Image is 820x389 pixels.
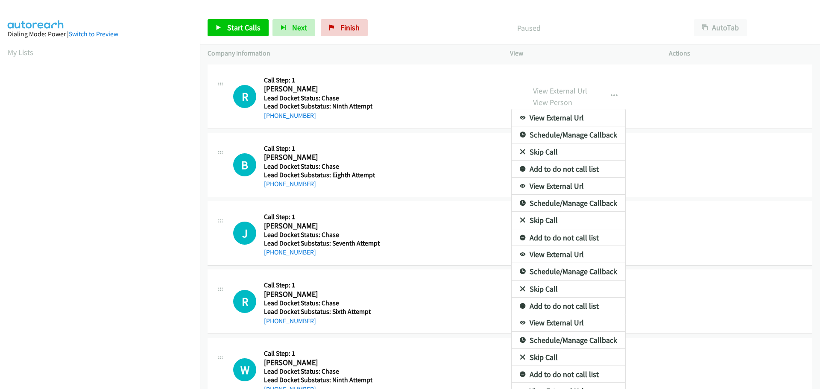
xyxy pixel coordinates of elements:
a: Skip Call [512,212,625,229]
a: Schedule/Manage Callback [512,195,625,212]
a: Add to do not call list [512,298,625,315]
a: View External Url [512,246,625,263]
a: Add to do not call list [512,161,625,178]
a: Skip Call [512,143,625,161]
a: Switch to Preview [69,30,118,38]
a: Add to do not call list [512,366,625,383]
div: Dialing Mode: Power | [8,29,192,39]
a: View External Url [512,314,625,331]
a: Schedule/Manage Callback [512,332,625,349]
a: Schedule/Manage Callback [512,126,625,143]
a: View External Url [512,109,625,126]
a: Schedule/Manage Callback [512,263,625,280]
a: My Lists [8,47,33,57]
a: Skip Call [512,349,625,366]
a: View External Url [512,178,625,195]
a: Skip Call [512,281,625,298]
a: Add to do not call list [512,229,625,246]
